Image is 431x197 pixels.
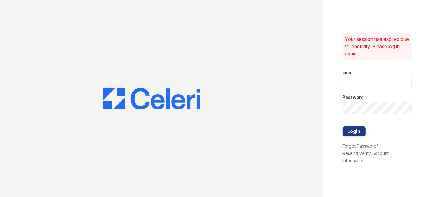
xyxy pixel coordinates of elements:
[103,88,200,109] img: CE_Logo_Blue-a8612792a0a2168367f1c8372b55b34899dd931a85d93a1a3d3e32e68fde9ad4.png
[343,94,364,100] label: Password
[343,151,389,163] a: Resend Verify Account Information
[343,143,379,149] a: Forgot Password?
[343,69,354,75] label: Email
[345,35,409,57] p: Your session has expired due to inactivity. Please log in again.
[343,126,366,136] button: Login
